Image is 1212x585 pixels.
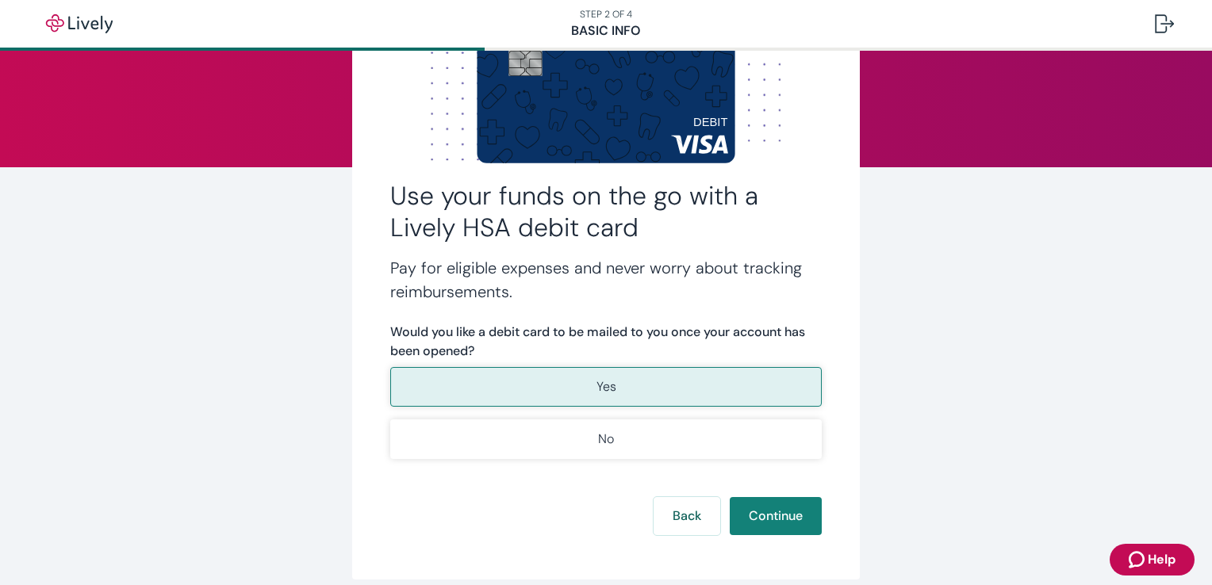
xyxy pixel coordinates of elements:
[1142,5,1187,43] button: Log out
[1129,550,1148,569] svg: Zendesk support icon
[390,323,822,361] label: Would you like a debit card to be mailed to you once your account has been opened?
[598,430,614,449] p: No
[390,256,822,304] h4: Pay for eligible expenses and never worry about tracking reimbursements.
[35,14,124,33] img: Lively
[596,377,616,396] p: Yes
[1110,544,1195,575] button: Zendesk support iconHelp
[654,497,720,535] button: Back
[390,180,822,243] h2: Use your funds on the go with a Lively HSA debit card
[390,2,822,161] img: Dot background
[730,497,822,535] button: Continue
[390,419,822,459] button: No
[1148,550,1176,569] span: Help
[390,367,822,407] button: Yes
